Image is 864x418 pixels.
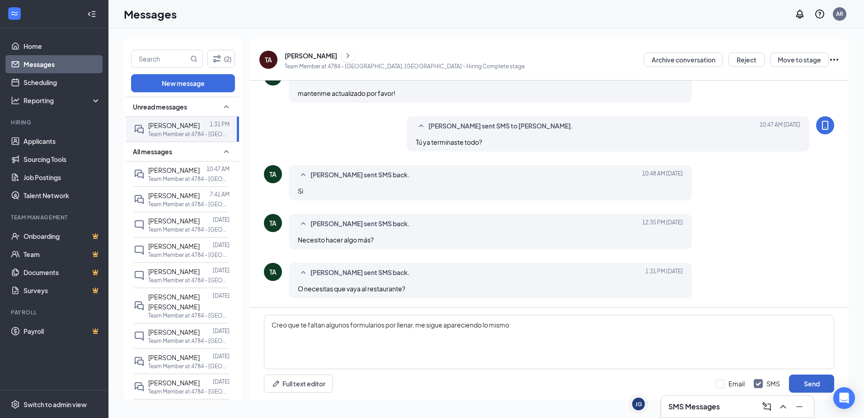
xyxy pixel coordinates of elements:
[23,37,101,55] a: Home
[23,132,101,150] a: Applicants
[148,217,200,225] span: [PERSON_NAME]
[760,121,800,132] span: [DATE] 10:47 AM
[148,226,230,233] p: Team Member at 4784 - [GEOGRAPHIC_DATA], [GEOGRAPHIC_DATA]
[148,353,200,361] span: [PERSON_NAME]
[148,130,230,138] p: Team Member at 4784 - [GEOGRAPHIC_DATA], [GEOGRAPHIC_DATA]
[210,120,230,128] p: 1:31 PM
[310,218,410,229] span: [PERSON_NAME] sent SMS back.
[11,214,99,221] div: Team Management
[298,218,309,229] svg: SmallChevronUp
[221,146,232,157] svg: SmallChevronUp
[207,50,235,68] button: Filter (2)
[213,266,230,274] p: [DATE]
[134,169,145,180] svg: DoubleChat
[11,119,99,126] div: Hiring
[148,175,230,183] p: Team Member at 4784 - [GEOGRAPHIC_DATA], [GEOGRAPHIC_DATA]
[134,381,145,392] svg: DoubleChat
[416,138,482,146] span: Tú ya terminaste todo?
[829,54,840,65] svg: Ellipses
[221,101,232,112] svg: SmallChevronUp
[23,322,101,340] a: PayrollCrown
[213,378,230,385] p: [DATE]
[298,267,309,278] svg: SmallChevronUp
[148,121,200,129] span: [PERSON_NAME]
[792,399,807,414] button: Minimize
[11,309,99,316] div: Payroll
[11,400,20,409] svg: Settings
[23,245,101,263] a: TeamCrown
[635,400,642,408] div: JG
[87,9,96,19] svg: Collapse
[134,245,145,256] svg: ChatInactive
[416,121,427,132] svg: SmallChevronUp
[134,194,145,205] svg: DoubleChat
[148,251,230,259] p: Team Member at 4784 - [GEOGRAPHIC_DATA], [GEOGRAPHIC_DATA]
[213,292,230,299] p: [DATE]
[23,400,87,409] div: Switch to admin view
[213,352,230,360] p: [DATE]
[310,267,410,278] span: [PERSON_NAME] sent SMS back.
[148,293,200,311] span: [PERSON_NAME] [PERSON_NAME]
[134,331,145,342] svg: ChatInactive
[343,50,352,61] svg: ChevronRight
[310,170,410,180] span: [PERSON_NAME] sent SMS back.
[642,218,683,229] span: [DATE] 12:35 PM
[642,170,683,180] span: [DATE] 10:48 AM
[148,200,230,208] p: Team Member at 4784 - [GEOGRAPHIC_DATA], [GEOGRAPHIC_DATA]
[264,315,834,369] textarea: Creo que te faltan algunos formularios por llenar, me sigue apareciendo lo mismo
[23,150,101,168] a: Sourcing Tools
[133,147,172,156] span: All messages
[148,328,200,336] span: [PERSON_NAME]
[341,49,355,62] button: ChevronRight
[794,9,805,19] svg: Notifications
[148,191,200,199] span: [PERSON_NAME]
[148,267,200,275] span: [PERSON_NAME]
[298,89,395,97] span: mantenme actualizado por favor!
[644,52,723,67] button: Archive conversation
[269,267,277,276] div: TA
[131,50,188,67] input: Search
[134,124,145,135] svg: DoubleChat
[833,387,855,409] div: Open Intercom Messenger
[794,401,805,412] svg: Minimize
[134,270,145,281] svg: ChatInactive
[23,168,101,186] a: Job Postings
[148,312,230,319] p: Team Member at 4784 - [GEOGRAPHIC_DATA], [GEOGRAPHIC_DATA]
[298,187,303,195] span: Si
[134,219,145,230] svg: ChatInactive
[269,170,277,179] div: TA
[23,263,101,281] a: DocumentsCrown
[134,300,145,311] svg: DoubleChat
[148,379,200,387] span: [PERSON_NAME]
[213,216,230,223] p: [DATE]
[23,186,101,204] a: Talent Network
[272,379,281,388] svg: Pen
[728,52,765,67] button: Reject
[820,120,831,131] svg: MobileSms
[207,165,230,173] p: 10:47 AM
[814,9,825,19] svg: QuestionInfo
[23,227,101,245] a: OnboardingCrown
[131,74,235,92] button: New message
[668,402,720,412] h3: SMS Messages
[285,51,337,60] div: [PERSON_NAME]
[789,375,834,393] button: Send
[23,281,101,299] a: SurveysCrown
[148,276,230,284] p: Team Member at 4784 - [GEOGRAPHIC_DATA], [GEOGRAPHIC_DATA]
[23,73,101,91] a: Scheduling
[298,170,309,180] svg: SmallChevronUp
[133,102,187,111] span: Unread messages
[770,52,829,67] button: Move to stage
[213,327,230,335] p: [DATE]
[428,121,573,132] span: [PERSON_NAME] sent SMS to [PERSON_NAME].
[148,362,230,370] p: Team Member at 4784 - [GEOGRAPHIC_DATA], [GEOGRAPHIC_DATA]
[760,399,774,414] button: ComposeMessage
[298,285,405,293] span: O necesitas que vaya al restaurante?
[134,356,145,367] svg: DoubleChat
[148,242,200,250] span: [PERSON_NAME]
[211,53,222,64] svg: Filter
[778,401,789,412] svg: ChevronUp
[761,401,772,412] svg: ComposeMessage
[190,55,197,62] svg: MagnifyingGlass
[210,190,230,198] p: 7:41 AM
